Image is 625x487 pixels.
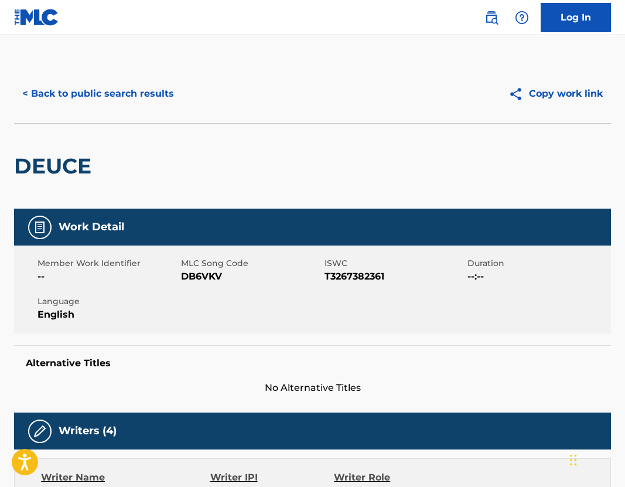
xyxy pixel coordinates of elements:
div: Writer Role [334,471,446,485]
h2: DEUCE [14,153,97,179]
button: Copy work link [500,79,611,108]
span: T3267382361 [325,270,465,284]
span: MLC Song Code [181,257,322,270]
span: No Alternative Titles [14,381,611,395]
a: Public Search [480,6,503,29]
img: MLC Logo [14,9,59,26]
a: Log In [541,3,611,32]
span: -- [37,270,178,284]
img: Writers [33,424,47,438]
div: Writer Name [41,471,210,485]
div: Writer IPI [210,471,334,485]
span: --:-- [467,270,608,284]
div: Help [510,6,534,29]
div: Drag [570,442,577,478]
span: ISWC [325,257,465,270]
span: Duration [467,257,608,270]
img: Work Detail [33,220,47,234]
iframe: Chat Widget [566,431,625,487]
img: help [515,11,529,25]
img: search [484,11,498,25]
span: Member Work Identifier [37,257,178,270]
button: < Back to public search results [14,79,182,108]
span: Language [37,295,178,308]
h5: Writers (4) [59,424,117,438]
h5: Alternative Titles [26,357,599,369]
img: Copy work link [508,87,529,101]
h5: Work Detail [59,220,124,234]
span: English [37,308,178,322]
span: DB6VKV [181,270,322,284]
